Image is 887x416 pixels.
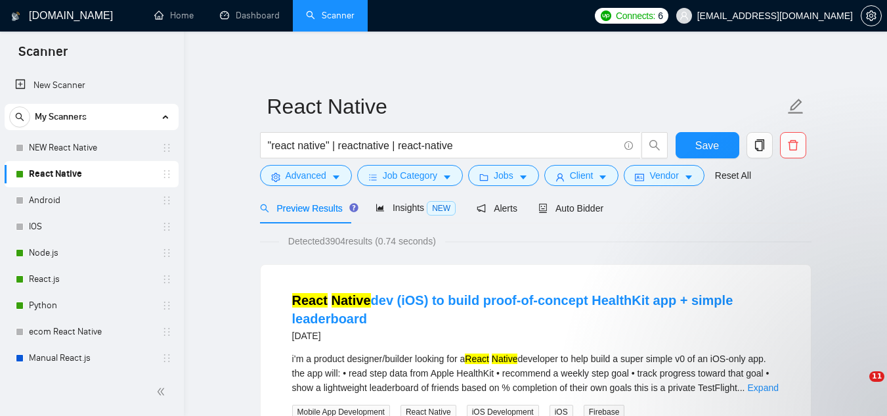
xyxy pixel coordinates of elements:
[162,143,172,153] span: holder
[555,172,565,182] span: user
[492,354,518,364] mark: Native
[29,214,154,240] a: IOS
[468,165,539,186] button: folderJobscaret-down
[746,132,773,158] button: copy
[29,266,154,292] a: React.js
[29,240,154,266] a: Node.js
[267,90,785,123] input: Scanner name...
[616,9,655,23] span: Connects:
[649,168,678,183] span: Vendor
[162,195,172,206] span: holder
[357,165,463,186] button: barsJob Categorycaret-down
[748,382,779,393] a: Expand
[680,11,689,20] span: user
[332,293,371,308] mark: Native
[162,353,172,363] span: holder
[747,139,772,151] span: copy
[10,112,30,122] span: search
[376,202,456,213] span: Insights
[544,165,619,186] button: userClientcaret-down
[861,11,882,21] a: setting
[11,6,20,27] img: logo
[658,9,663,23] span: 6
[570,168,594,183] span: Client
[279,234,445,248] span: Detected 3904 results (0.74 seconds)
[162,169,172,179] span: holder
[292,352,779,395] div: i’m a product designer/builder looking for a developer to help build a super simple v0 of an iOS-...
[220,10,280,21] a: dashboardDashboard
[162,300,172,311] span: holder
[842,371,874,403] iframe: Intercom live chat
[519,172,528,182] span: caret-down
[260,203,355,214] span: Preview Results
[35,104,87,130] span: My Scanners
[538,204,548,213] span: robot
[29,345,154,371] a: Manual React.js
[443,172,452,182] span: caret-down
[9,106,30,127] button: search
[29,319,154,345] a: ecom React Native
[332,172,341,182] span: caret-down
[598,172,607,182] span: caret-down
[624,141,633,150] span: info-circle
[641,132,668,158] button: search
[162,274,172,285] span: holder
[427,201,456,216] span: NEW
[5,72,179,99] li: New Scanner
[154,10,194,21] a: homeHome
[861,5,882,26] button: setting
[624,165,704,186] button: idcardVendorcaret-down
[376,203,385,212] span: area-chart
[292,328,779,344] div: [DATE]
[477,203,517,214] span: Alerts
[781,139,806,151] span: delete
[306,10,355,21] a: searchScanner
[465,354,489,364] mark: React
[162,248,172,258] span: holder
[869,371,884,382] span: 11
[684,172,693,182] span: caret-down
[271,172,280,182] span: setting
[29,161,154,187] a: React Native
[156,385,169,398] span: double-left
[29,135,154,161] a: NEW React Native
[635,172,644,182] span: idcard
[8,42,78,70] span: Scanner
[642,139,667,151] span: search
[494,168,513,183] span: Jobs
[601,11,611,21] img: upwork-logo.png
[780,132,806,158] button: delete
[260,204,269,213] span: search
[292,293,328,308] mark: React
[715,168,751,183] a: Reset All
[383,168,437,183] span: Job Category
[292,293,733,326] a: React Nativedev (iOS) to build proof-of-concept HealthKit app + simple leaderboard
[787,98,804,115] span: edit
[268,137,618,154] input: Search Freelance Jobs...
[479,172,488,182] span: folder
[477,204,486,213] span: notification
[286,168,326,183] span: Advanced
[15,72,168,99] a: New Scanner
[861,11,881,21] span: setting
[695,137,719,154] span: Save
[737,382,745,393] span: ...
[162,327,172,337] span: holder
[368,172,378,182] span: bars
[162,221,172,232] span: holder
[348,202,360,214] div: Tooltip anchor
[29,292,154,319] a: Python
[538,203,603,214] span: Auto Bidder
[260,165,352,186] button: settingAdvancedcaret-down
[676,132,739,158] button: Save
[29,187,154,214] a: Android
